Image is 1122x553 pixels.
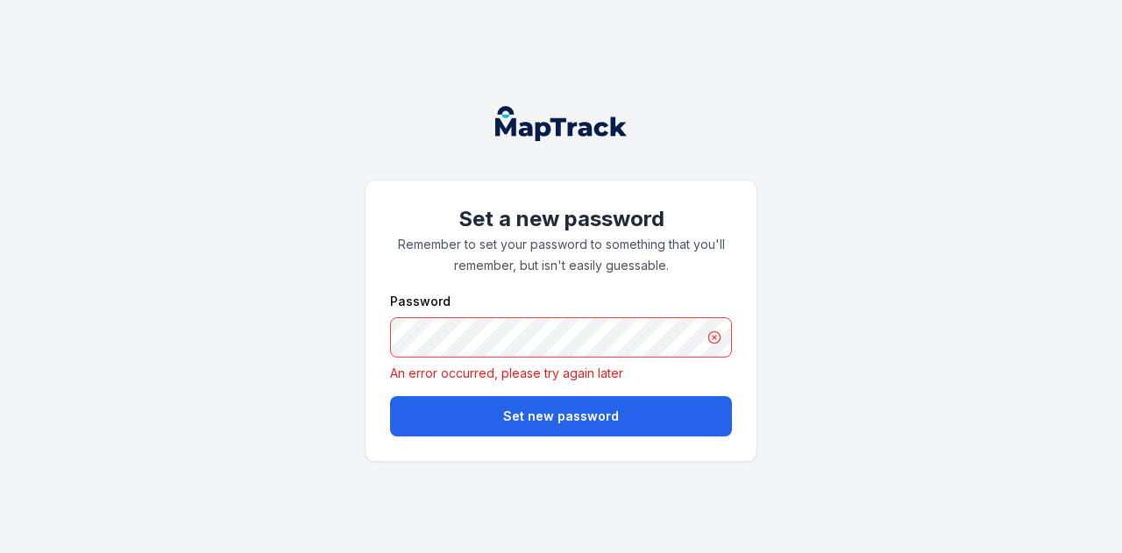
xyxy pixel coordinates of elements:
[390,205,732,233] h1: Set a new password
[467,106,655,141] nav: Global
[390,396,732,436] button: Set new password
[390,365,732,382] p: An error occurred, please try again later
[390,293,451,310] label: Password
[398,237,725,273] span: Remember to set your password to something that you'll remember, but isn't easily guessable.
